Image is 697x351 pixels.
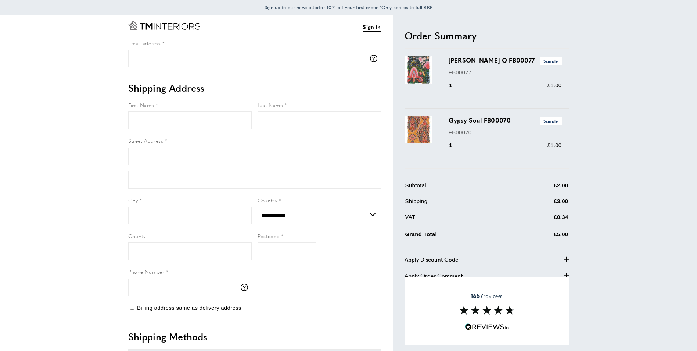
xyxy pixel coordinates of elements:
div: 1 [449,81,463,90]
td: VAT [405,213,517,227]
h2: Order Summary [405,29,569,42]
h3: [PERSON_NAME] Q FB00077 [449,56,562,65]
img: Gypsy Soul FB00070 [405,116,432,143]
span: Postcode [258,232,280,240]
span: County [128,232,146,240]
span: reviews [471,292,503,299]
span: First Name [128,101,154,109]
td: Subtotal [405,181,517,195]
span: City [128,196,138,204]
span: Billing address same as delivery address [137,305,241,311]
span: Sample [540,57,562,65]
button: More information [241,284,252,291]
span: Sample [540,117,562,125]
span: Email address [128,39,161,47]
span: Country [258,196,277,204]
h3: Gypsy Soul FB00070 [449,116,562,125]
span: £1.00 [547,82,561,88]
span: Phone Number [128,268,165,275]
td: Shipping [405,197,517,211]
span: Street Address [128,137,164,144]
a: Go to Home page [128,21,200,30]
input: Billing address same as delivery address [130,305,134,310]
td: Grand Total [405,228,517,244]
a: Sign up to our newsletter [265,4,319,11]
img: Reviews.io 5 stars [465,323,509,330]
p: FB00077 [449,68,562,77]
span: Last Name [258,101,283,109]
span: Apply Discount Code [405,255,458,264]
td: £2.00 [518,181,568,195]
h2: Shipping Methods [128,330,381,343]
img: Reviews section [459,306,514,315]
a: Sign in [363,22,381,32]
div: 1 [449,141,463,150]
img: Susie Q FB00077 [405,56,432,84]
td: £5.00 [518,228,568,244]
button: More information [370,55,381,62]
td: £3.00 [518,197,568,211]
h2: Shipping Address [128,81,381,95]
td: £0.34 [518,213,568,227]
strong: 1657 [471,291,483,300]
span: for 10% off your first order *Only applies to full RRP [265,4,433,11]
span: Apply Order Comment [405,271,463,280]
p: FB00070 [449,128,562,137]
span: £1.00 [547,142,561,148]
